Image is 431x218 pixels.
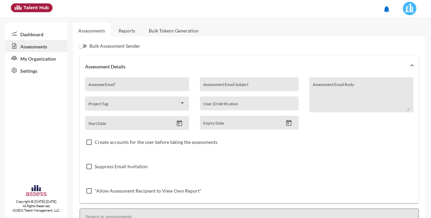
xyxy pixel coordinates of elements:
[25,184,47,198] img: assesscompany-logo.png
[143,22,204,39] a: Bulk Tokens Generation
[95,162,148,171] span: Suppress Email Invitation
[80,56,419,77] mat-expansion-panel-header: Assessment Details
[5,40,67,52] a: Assessments
[89,42,140,50] span: Bulk Assessment Sender
[78,28,105,34] a: Assessments
[85,64,405,69] mat-panel-title: Assessment Details
[95,138,218,146] span: Create accounts for the user before taking the assessments
[95,187,202,195] span: "Allow Assessment Recipient to View Own Report"
[173,120,185,127] button: Open calendar
[5,28,67,40] a: Dashboard
[80,77,419,203] div: Assessment Details
[5,64,67,77] a: Settings
[283,119,295,127] button: Open calendar
[5,52,67,64] a: My Organization
[113,22,141,39] a: Reports
[5,199,67,213] p: Copyright © [DATE]-[DATE]. All Rights Reserved. ASSESS Talent Management, LLC.
[383,5,391,13] mat-icon: notifications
